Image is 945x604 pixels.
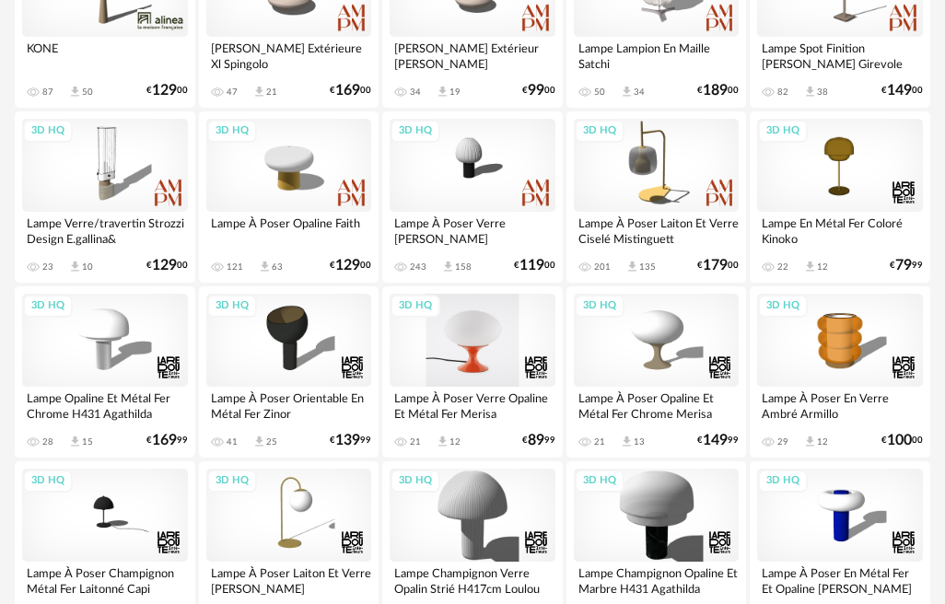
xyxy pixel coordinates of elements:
[23,295,73,318] div: 3D HQ
[390,387,555,424] div: Lampe À Poser Verre Opaline Et Métal Fer Merisa
[146,85,188,97] div: € 00
[887,85,912,97] span: 149
[575,295,624,318] div: 3D HQ
[335,435,360,447] span: 139
[895,260,912,272] span: 79
[227,87,238,98] div: 47
[410,87,421,98] div: 34
[391,470,440,493] div: 3D HQ
[449,436,461,447] div: 12
[42,261,53,273] div: 23
[199,111,379,283] a: 3D HQ Lampe À Poser Opaline Faith 121 Download icon 63 €12900
[750,286,930,458] a: 3D HQ Lampe À Poser En Verre Ambré Armillo 29 Download icon 12 €10000
[817,436,828,447] div: 12
[330,435,371,447] div: € 99
[758,295,808,318] div: 3D HQ
[449,87,461,98] div: 19
[574,387,740,424] div: Lampe À Poser Opaline Et Métal Fer Chrome Merisa
[881,435,923,447] div: € 00
[634,87,645,98] div: 34
[152,435,177,447] span: 169
[152,85,177,97] span: 129
[625,260,639,273] span: Download icon
[436,85,449,99] span: Download icon
[82,436,93,447] div: 15
[803,85,817,99] span: Download icon
[42,436,53,447] div: 28
[697,260,739,272] div: € 00
[252,85,266,99] span: Download icon
[436,435,449,448] span: Download icon
[146,260,188,272] div: € 00
[23,470,73,493] div: 3D HQ
[817,87,828,98] div: 38
[15,286,195,458] a: 3D HQ Lampe Opaline Et Métal Fer Chrome H431 Agathilda 28 Download icon 15 €16999
[639,261,656,273] div: 135
[757,37,923,74] div: Lampe Spot Finition [PERSON_NAME] Girevole
[455,261,472,273] div: 158
[522,85,555,97] div: € 00
[22,387,188,424] div: Lampe Opaline Et Métal Fer Chrome H431 Agathilda
[272,261,283,273] div: 63
[519,260,544,272] span: 119
[703,85,728,97] span: 189
[22,562,188,598] div: Lampe À Poser Champignon Métal Fer Laitonné Capi
[566,286,747,458] a: 3D HQ Lampe À Poser Opaline Et Métal Fer Chrome Merisa 21 Download icon 13 €14999
[68,85,82,99] span: Download icon
[227,436,238,447] div: 41
[335,260,360,272] span: 129
[207,295,257,318] div: 3D HQ
[390,212,555,249] div: Lampe À Poser Verre [PERSON_NAME]
[575,120,624,143] div: 3D HQ
[514,260,555,272] div: € 00
[890,260,923,272] div: € 99
[566,111,747,283] a: 3D HQ Lampe À Poser Laiton Et Verre Ciselé Mistinguett 201 Download icon 135 €17900
[266,436,277,447] div: 25
[757,562,923,598] div: Lampe À Poser En Métal Fer Et Opaline [PERSON_NAME]
[803,435,817,448] span: Download icon
[68,435,82,448] span: Download icon
[199,286,379,458] a: 3D HQ Lampe À Poser Orientable En Métal Fer Zinor 41 Download icon 25 €13999
[22,212,188,249] div: Lampe Verre/travertin Strozzi Design E.gallina&
[887,435,912,447] span: 100
[382,111,563,283] a: 3D HQ Lampe À Poser Verre [PERSON_NAME] 243 Download icon 158 €11900
[227,261,243,273] div: 121
[757,387,923,424] div: Lampe À Poser En Verre Ambré Armillo
[206,387,372,424] div: Lampe À Poser Orientable En Métal Fer Zinor
[252,435,266,448] span: Download icon
[803,260,817,273] span: Download icon
[206,212,372,249] div: Lampe À Poser Opaline Faith
[42,87,53,98] div: 87
[68,260,82,273] span: Download icon
[390,37,555,74] div: [PERSON_NAME] Extérieur [PERSON_NAME]
[146,435,188,447] div: € 99
[757,212,923,249] div: Lampe En Métal Fer Coloré Kinoko
[697,85,739,97] div: € 00
[634,436,645,447] div: 13
[22,37,188,74] div: KONE
[594,436,605,447] div: 21
[266,87,277,98] div: 21
[206,562,372,598] div: Lampe À Poser Laiton Et Verre [PERSON_NAME]
[758,470,808,493] div: 3D HQ
[522,435,555,447] div: € 99
[330,85,371,97] div: € 00
[575,470,624,493] div: 3D HQ
[335,85,360,97] span: 169
[574,212,740,249] div: Lampe À Poser Laiton Et Verre Ciselé Mistinguett
[777,261,788,273] div: 22
[258,260,272,273] span: Download icon
[777,436,788,447] div: 29
[574,37,740,74] div: Lampe Lampion En Maille Satchi
[620,435,634,448] span: Download icon
[382,286,563,458] a: 3D HQ Lampe À Poser Verre Opaline Et Métal Fer Merisa 21 Download icon 12 €8999
[697,435,739,447] div: € 99
[82,261,93,273] div: 10
[330,260,371,272] div: € 00
[207,470,257,493] div: 3D HQ
[528,85,544,97] span: 99
[15,111,195,283] a: 3D HQ Lampe Verre/travertin Strozzi Design E.gallina& 23 Download icon 10 €12900
[528,435,544,447] span: 89
[390,562,555,598] div: Lampe Champignon Verre Opalin Strié H417cm Loulou
[152,260,177,272] span: 129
